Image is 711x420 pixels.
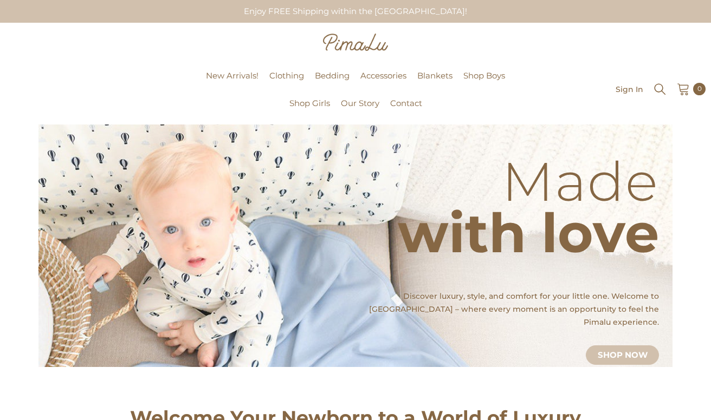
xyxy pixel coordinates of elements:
[269,70,304,81] span: Clothing
[458,69,510,97] a: Shop Boys
[385,97,428,124] a: Contact
[335,97,385,124] a: Our Story
[616,85,643,93] a: Sign In
[323,34,388,51] img: Pimalu
[616,86,643,93] span: Sign In
[289,98,330,108] span: Shop Girls
[341,98,379,108] span: Our Story
[315,70,350,81] span: Bedding
[417,70,453,81] span: Blankets
[398,230,659,235] p: with love
[653,81,667,96] summary: Search
[5,86,40,94] a: Pimalu
[309,69,355,97] a: Bedding
[412,69,458,97] a: Blankets
[206,70,258,81] span: New Arrivals!
[697,83,702,95] span: 0
[398,179,659,184] p: Made
[284,97,335,124] a: Shop Girls
[197,1,514,22] div: Enjoy FREE Shipping within the [GEOGRAPHIC_DATA]!
[264,69,309,97] a: Clothing
[353,290,659,329] p: Discover luxury, style, and comfort for your little one. Welcome to [GEOGRAPHIC_DATA] – where eve...
[586,345,659,365] a: Shop Now
[201,69,264,97] a: New Arrivals!
[355,69,412,97] a: Accessories
[360,70,406,81] span: Accessories
[390,98,422,108] span: Contact
[463,70,505,81] span: Shop Boys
